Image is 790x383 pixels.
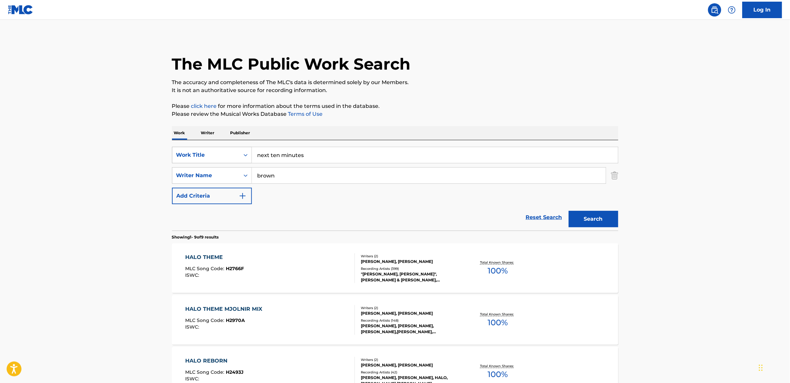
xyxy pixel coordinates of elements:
[361,266,461,271] div: Recording Artists ( 399 )
[361,370,461,375] div: Recording Artists ( 42 )
[728,6,736,14] img: help
[191,103,217,109] a: click here
[757,351,790,383] iframe: Chat Widget
[172,102,618,110] p: Please for more information about the terms used in the database.
[226,266,244,271] span: H2766F
[226,317,245,323] span: H2970A
[172,243,618,293] a: HALO THEMEMLC Song Code:H2766FISWC:Writers (2)[PERSON_NAME], [PERSON_NAME]Recording Artists (399)...
[488,368,508,380] span: 100 %
[361,259,461,265] div: [PERSON_NAME], [PERSON_NAME]
[759,358,763,378] div: Drag
[172,79,618,86] p: The accuracy and completeness of The MLC's data is determined solely by our Members.
[361,254,461,259] div: Writers ( 2 )
[361,357,461,362] div: Writers ( 2 )
[239,192,247,200] img: 9d2ae6d4665cec9f34b9.svg
[708,3,721,16] a: Public Search
[361,305,461,310] div: Writers ( 2 )
[172,188,252,204] button: Add Criteria
[361,310,461,316] div: [PERSON_NAME], [PERSON_NAME]
[199,126,217,140] p: Writer
[361,271,461,283] div: "[PERSON_NAME], [PERSON_NAME]", [PERSON_NAME] & [PERSON_NAME], [PERSON_NAME] & [PERSON_NAME], HAL...
[172,126,187,140] p: Work
[361,362,461,368] div: [PERSON_NAME], [PERSON_NAME]
[172,147,618,231] form: Search Form
[480,364,516,368] p: Total Known Shares:
[361,318,461,323] div: Recording Artists ( 148 )
[185,266,226,271] span: MLC Song Code :
[185,305,265,313] div: HALO THEME MJOLNIR MIX
[361,323,461,335] div: [PERSON_NAME], [PERSON_NAME], [PERSON_NAME],[PERSON_NAME], [PERSON_NAME], [PERSON_NAME], VARIOUS ...
[172,295,618,345] a: HALO THEME MJOLNIR MIXMLC Song Code:H2970AISWC:Writers (2)[PERSON_NAME], [PERSON_NAME]Recording A...
[287,111,323,117] a: Terms of Use
[185,357,244,365] div: HALO REBORN
[725,3,738,16] div: Help
[488,317,508,329] span: 100 %
[480,312,516,317] p: Total Known Shares:
[742,2,782,18] a: Log In
[523,210,566,225] a: Reset Search
[185,317,226,323] span: MLC Song Code :
[480,260,516,265] p: Total Known Shares:
[611,167,618,184] img: Delete Criterion
[185,253,244,261] div: HALO THEME
[185,376,201,382] span: ISWC :
[172,86,618,94] p: It is not an authoritative source for recording information.
[172,234,219,240] p: Showing 1 - 9 of 9 results
[176,172,236,179] div: Writer Name
[228,126,252,140] p: Publisher
[569,211,618,227] button: Search
[176,151,236,159] div: Work Title
[488,265,508,277] span: 100 %
[172,54,411,74] h1: The MLC Public Work Search
[8,5,33,15] img: MLC Logo
[185,272,201,278] span: ISWC :
[172,110,618,118] p: Please review the Musical Works Database
[711,6,719,14] img: search
[226,369,244,375] span: H2493J
[185,369,226,375] span: MLC Song Code :
[185,324,201,330] span: ISWC :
